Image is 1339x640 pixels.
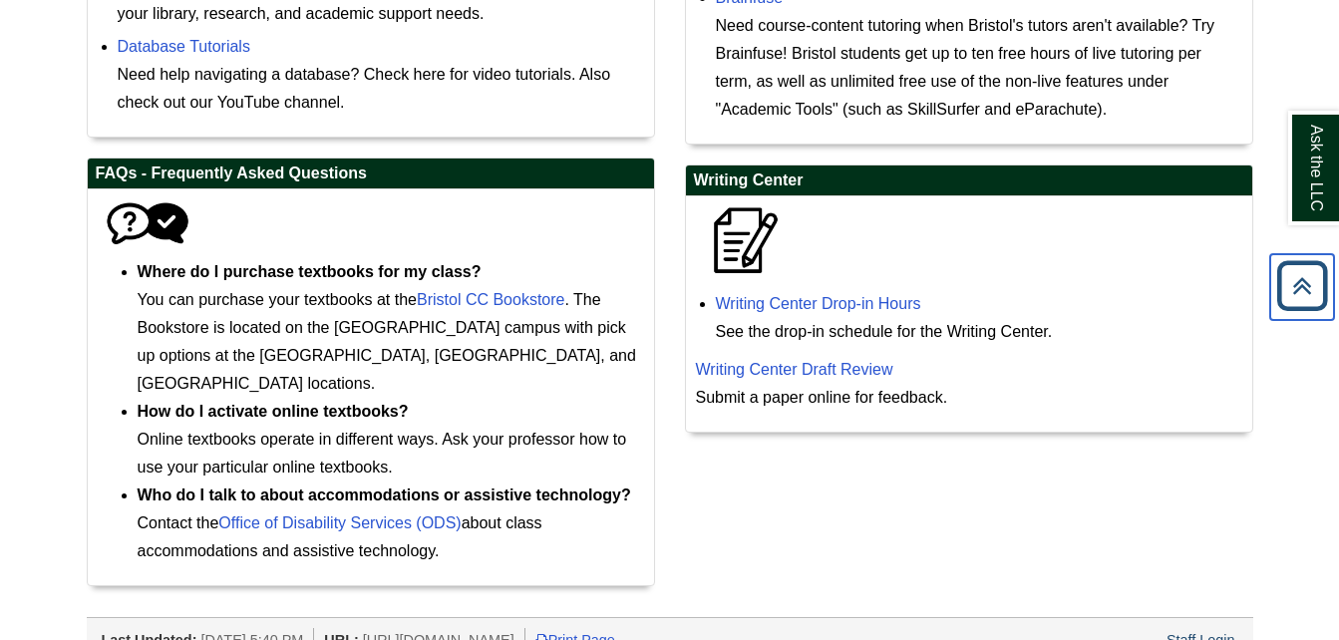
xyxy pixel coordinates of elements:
[118,61,644,117] div: Need help navigating a database? Check here for video tutorials. Also check out our YouTube channel.
[138,486,631,559] span: Contact the about class accommodations and assistive technology.
[696,356,1242,412] p: Submit a paper online for feedback.
[138,403,627,476] span: Online textbooks operate in different ways. Ask your professor how to use your particular online ...
[1270,272,1334,299] a: Back to Top
[696,361,893,378] a: Writing Center Draft Review
[716,318,1242,346] div: See the drop-in schedule for the Writing Center.
[716,12,1242,124] div: Need course-content tutoring when Bristol's tutors aren't available? Try Brainfuse! Bristol stude...
[417,291,565,308] a: Bristol CC Bookstore
[138,263,636,392] span: You can purchase your textbooks at the . The Bookstore is located on the [GEOGRAPHIC_DATA] campus...
[118,38,250,55] a: Database Tutorials
[218,514,461,531] a: Office of Disability Services (ODS)
[716,295,921,312] a: Writing Center Drop-in Hours
[138,403,409,420] strong: How do I activate online textbooks?
[138,486,631,503] strong: Who do I talk to about accommodations or assistive technology?
[138,263,482,280] strong: Where do I purchase textbooks for my class?
[88,159,654,189] h2: FAQs - Frequently Asked Questions
[686,165,1252,196] h2: Writing Center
